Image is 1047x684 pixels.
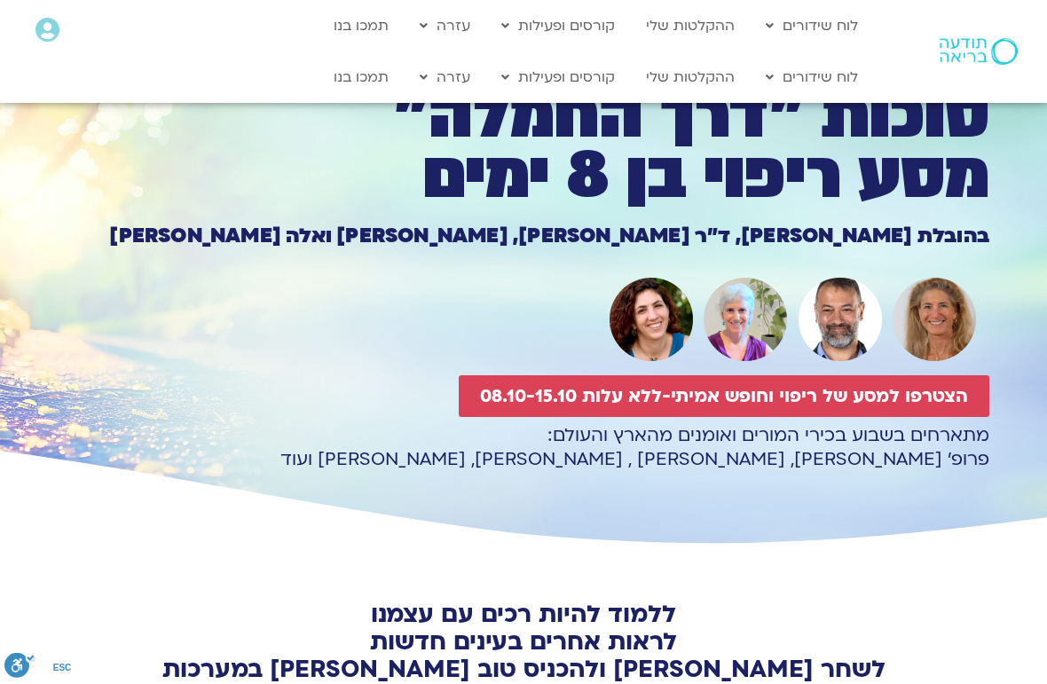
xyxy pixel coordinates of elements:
a: עזרה [411,9,479,43]
a: תמכו בנו [325,60,398,94]
a: לוח שידורים [757,60,867,94]
p: מתארחים בשבוע בכירי המורים ואומנים מהארץ והעולם: פרופ׳ [PERSON_NAME], [PERSON_NAME] , [PERSON_NAM... [58,423,989,471]
h1: בהובלת [PERSON_NAME], ד״ר [PERSON_NAME], [PERSON_NAME] ואלה [PERSON_NAME] [58,226,989,246]
a: קורסים ופעילות [492,9,624,43]
a: קורסים ופעילות [492,60,624,94]
a: עזרה [411,60,479,94]
a: לוח שידורים [757,9,867,43]
a: ההקלטות שלי [637,60,744,94]
span: הצטרפו למסע של ריפוי וחופש אמיתי-ללא עלות 08.10-15.10 [480,386,968,406]
img: תודעה בריאה [940,38,1018,65]
a: הצטרפו למסע של ריפוי וחופש אמיתי-ללא עלות 08.10-15.10 [459,375,989,417]
a: תמכו בנו [325,9,398,43]
h1: סוכות ״דרך החמלה״ מסע ריפוי בן 8 ימים [58,86,989,207]
a: ההקלטות שלי [637,9,744,43]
